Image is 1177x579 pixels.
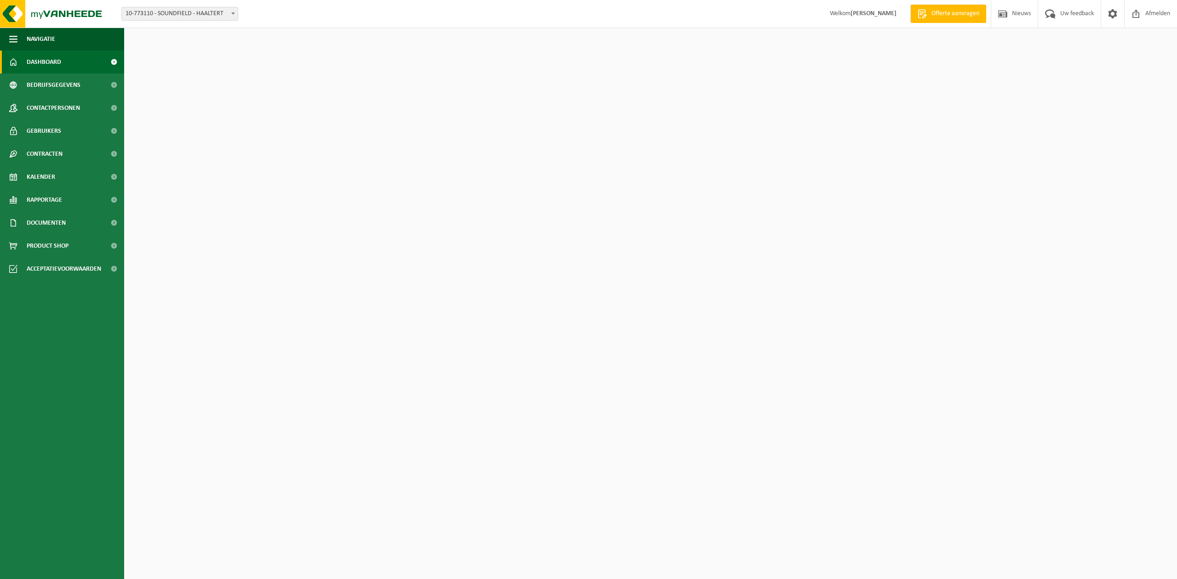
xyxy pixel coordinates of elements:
[27,211,66,234] span: Documenten
[27,188,62,211] span: Rapportage
[27,142,63,165] span: Contracten
[851,10,897,17] strong: [PERSON_NAME]
[122,7,238,20] span: 10-773110 - SOUNDFIELD - HAALTERT
[27,96,80,119] span: Contactpersonen
[121,7,238,21] span: 10-773110 - SOUNDFIELD - HAALTERT
[910,5,986,23] a: Offerte aanvragen
[929,9,982,18] span: Offerte aanvragen
[27,51,61,74] span: Dashboard
[27,165,55,188] span: Kalender
[27,257,101,280] span: Acceptatievoorwaarden
[27,74,80,96] span: Bedrijfsgegevens
[27,28,55,51] span: Navigatie
[27,119,61,142] span: Gebruikers
[27,234,69,257] span: Product Shop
